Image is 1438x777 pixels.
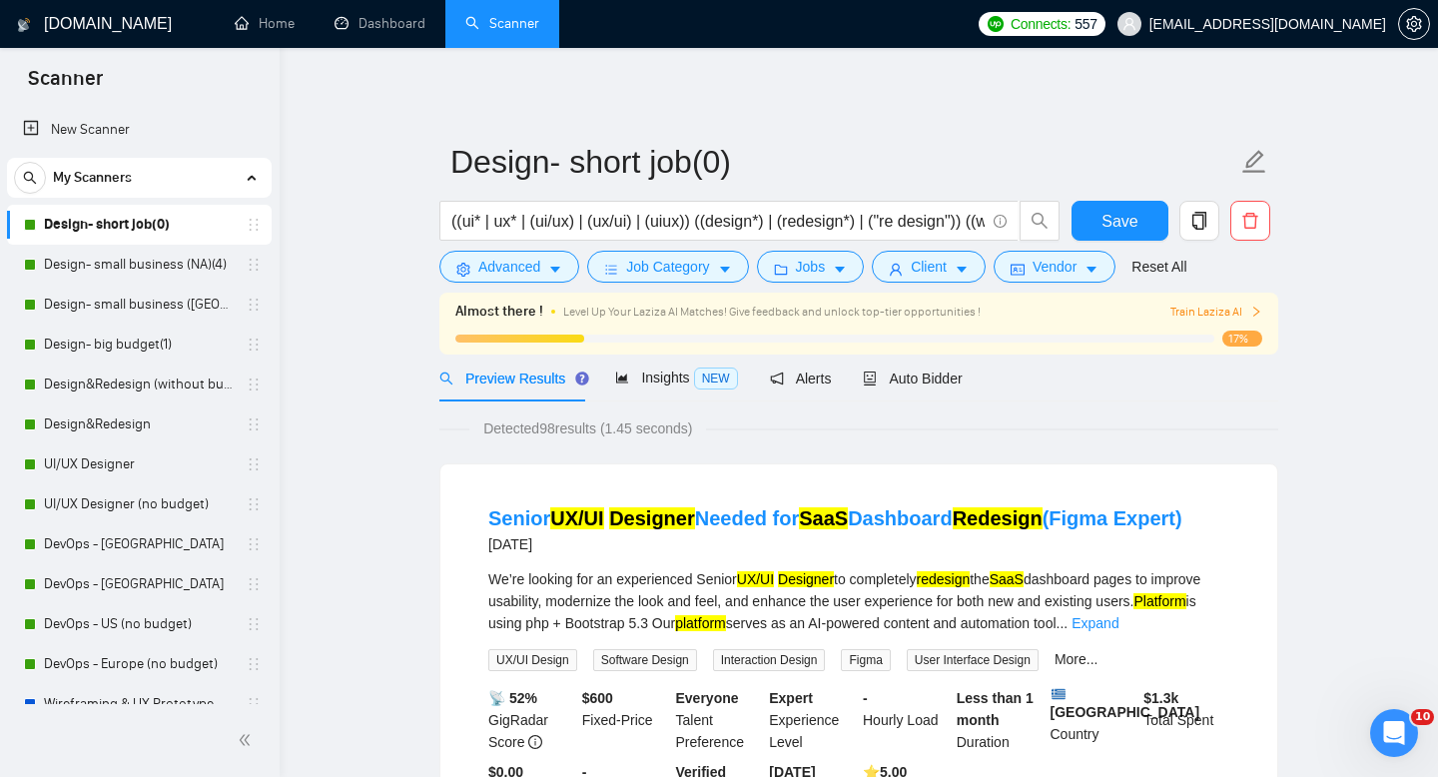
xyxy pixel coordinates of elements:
[799,507,848,529] mark: SaaS
[593,649,697,671] span: Software Design
[953,687,1047,753] div: Duration
[774,262,788,277] span: folder
[1411,709,1434,725] span: 10
[488,532,1182,556] div: [DATE]
[548,262,562,277] span: caret-down
[439,251,579,283] button: settingAdvancedcaret-down
[1222,331,1262,347] span: 17%
[1057,615,1069,631] span: ...
[907,649,1039,671] span: User Interface Design
[484,687,578,753] div: GigRadar Score
[246,416,262,432] span: holder
[14,162,46,194] button: search
[528,735,542,749] span: info-circle
[578,687,672,753] div: Fixed-Price
[994,215,1007,228] span: info-circle
[44,644,234,684] a: DevOps - Europe (no budget)
[1170,303,1262,322] button: Train Laziza AI
[769,690,813,706] b: Expert
[246,576,262,592] span: holder
[44,325,234,365] a: Design- big budget(1)
[1047,687,1140,753] div: Country
[955,262,969,277] span: caret-down
[757,251,865,283] button: folderJobscaret-down
[235,15,295,32] a: homeHome
[1241,149,1267,175] span: edit
[889,262,903,277] span: user
[1084,262,1098,277] span: caret-down
[44,205,234,245] a: Design- short job(0)
[1020,201,1060,241] button: search
[456,262,470,277] span: setting
[770,371,832,387] span: Alerts
[604,262,618,277] span: bars
[911,256,947,278] span: Client
[859,687,953,753] div: Hourly Load
[713,649,826,671] span: Interaction Design
[335,15,425,32] a: dashboardDashboard
[778,571,834,587] mark: Designer
[53,158,132,198] span: My Scanners
[44,564,234,604] a: DevOps - [GEOGRAPHIC_DATA]
[718,262,732,277] span: caret-down
[675,615,726,631] mark: platform
[990,571,1024,587] mark: SaaS
[994,251,1115,283] button: idcardVendorcaret-down
[615,370,737,386] span: Insights
[488,649,577,671] span: UX/UI Design
[1021,212,1059,230] span: search
[246,616,262,632] span: holder
[1398,8,1430,40] button: setting
[7,110,272,150] li: New Scanner
[44,404,234,444] a: Design&Redesign
[1101,209,1137,234] span: Save
[626,256,709,278] span: Job Category
[246,536,262,552] span: holder
[44,444,234,484] a: UI/UX Designer
[12,64,119,106] span: Scanner
[455,301,543,323] span: Almost there !
[1052,687,1066,701] img: 🇬🇷
[841,649,890,671] span: Figma
[44,524,234,564] a: DevOps - [GEOGRAPHIC_DATA]
[439,371,583,387] span: Preview Results
[863,371,962,387] span: Auto Bidder
[44,365,234,404] a: Design&Redesign (without budget)
[582,690,613,706] b: $ 600
[44,285,234,325] a: Design- small business ([GEOGRAPHIC_DATA])(4)
[469,417,706,439] span: Detected 98 results (1.45 seconds)
[17,9,31,41] img: logo
[676,690,739,706] b: Everyone
[1072,615,1118,631] a: Expand
[238,730,258,750] span: double-left
[488,568,1229,634] div: We’re looking for an experienced Senior to completely the dashboard pages to improve usability, m...
[1011,13,1071,35] span: Connects:
[609,507,695,529] mark: Designer
[1055,651,1098,667] a: More...
[796,256,826,278] span: Jobs
[246,217,262,233] span: holder
[672,687,766,753] div: Talent Preference
[872,251,986,283] button: userClientcaret-down
[694,368,738,389] span: NEW
[765,687,859,753] div: Experience Level
[1250,306,1262,318] span: right
[246,377,262,392] span: holder
[44,604,234,644] a: DevOps - US (no budget)
[1072,201,1168,241] button: Save
[863,372,877,386] span: robot
[1133,593,1185,609] mark: Platform
[550,507,603,529] mark: UX/UI
[44,484,234,524] a: UI/UX Designer (no budget)
[439,372,453,386] span: search
[953,507,1043,529] mark: Redesign
[917,571,971,587] mark: redesign
[44,684,234,724] a: Wireframing & UX Prototype
[1075,13,1096,35] span: 557
[587,251,748,283] button: barsJob Categorycaret-down
[615,371,629,385] span: area-chart
[1033,256,1077,278] span: Vendor
[770,372,784,386] span: notification
[246,337,262,353] span: holder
